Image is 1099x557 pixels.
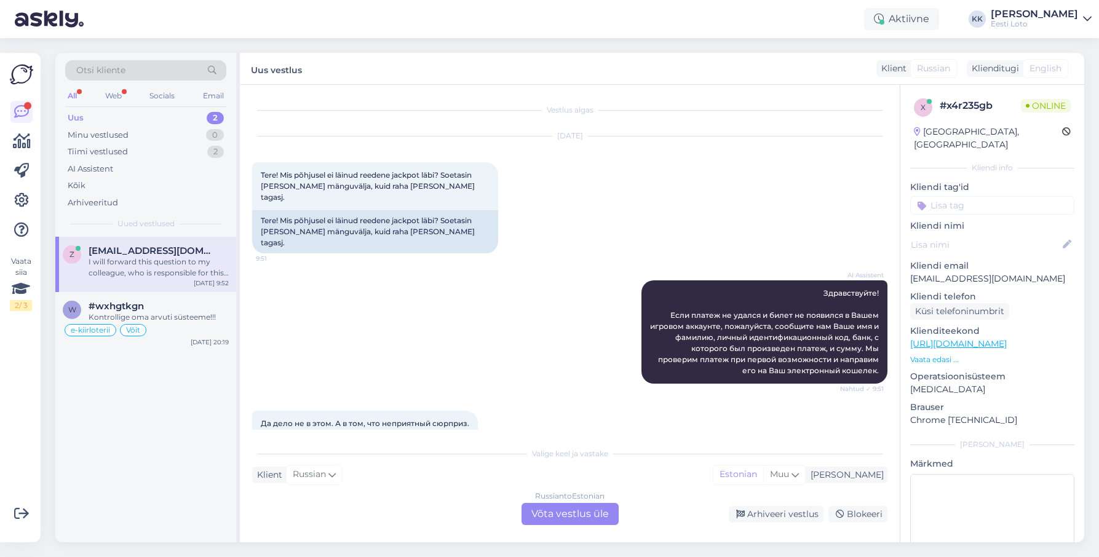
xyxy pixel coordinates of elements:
span: Tere! Mis põhjusel ei läinud reedene jackpot läbi? Soetasin [PERSON_NAME] mänguvälja, kuid raha [... [261,170,477,202]
div: 2 / 3 [10,300,32,311]
a: [PERSON_NAME]Eesti Loto [991,9,1092,29]
div: Kontrollige oma arvuti süsteeme!!! [89,312,229,323]
div: Kõik [68,180,85,192]
div: Kliendi info [910,162,1074,173]
div: 0 [206,129,224,141]
div: Tere! Mis põhjusel ei läinud reedene jackpot läbi? Soetasin [PERSON_NAME] mänguvälja, kuid raha [... [252,210,498,253]
div: KK [969,10,986,28]
p: Märkmed [910,457,1074,470]
p: Kliendi tag'id [910,181,1074,194]
div: Arhiveeritud [68,197,118,209]
span: Russian [293,468,326,481]
div: Valige keel ja vastake [252,448,887,459]
div: # x4r235gb [940,98,1021,113]
span: 9:51 [256,254,302,263]
div: Socials [147,88,177,104]
span: Võit [126,326,140,334]
div: [DATE] [252,130,887,141]
p: Brauser [910,401,1074,414]
p: Kliendi email [910,259,1074,272]
p: Klienditeekond [910,325,1074,338]
span: English [1030,62,1061,75]
div: Minu vestlused [68,129,129,141]
div: Klient [876,62,907,75]
p: [EMAIL_ADDRESS][DOMAIN_NAME] [910,272,1074,285]
a: [URL][DOMAIN_NAME] [910,338,1007,349]
span: Nähtud ✓ 9:51 [838,384,884,393]
p: Kliendi nimi [910,219,1074,232]
div: I will forward this question to my colleague, who is responsible for this. The reply will be here... [89,256,229,278]
span: Z [69,250,74,259]
div: Email [200,88,226,104]
p: [MEDICAL_DATA] [910,383,1074,396]
span: AI Assistent [838,271,884,280]
span: Uued vestlused [117,218,175,229]
div: All [65,88,79,104]
div: AI Assistent [68,163,113,175]
div: Blokeeri [828,506,887,523]
img: Askly Logo [10,63,33,86]
div: [GEOGRAPHIC_DATA], [GEOGRAPHIC_DATA] [914,125,1062,151]
span: Russian [917,62,950,75]
div: Web [103,88,124,104]
span: Muu [770,468,789,480]
div: Klient [252,468,282,481]
div: Aktiivne [864,8,939,30]
div: Arhiveeri vestlus [729,506,823,523]
div: Uus [68,112,84,124]
div: Russian to Estonian [535,491,605,502]
p: Vaata edasi ... [910,354,1074,365]
span: Да дело не в этом. А в том, что неприятный сюрприз. [261,419,469,428]
span: Zaritovskaja@mail.ru [89,245,216,256]
span: w [68,305,76,314]
span: Otsi kliente [76,64,125,77]
div: Võta vestlus üle [522,503,619,525]
span: e-kiirloterii [71,326,110,334]
div: [DATE] 20:19 [191,338,229,347]
span: #wxhgtkgn [89,301,144,312]
div: Vestlus algas [252,105,887,116]
div: 2 [207,146,224,158]
div: Küsi telefoninumbrit [910,303,1009,320]
div: Eesti Loto [991,19,1078,29]
input: Lisa tag [910,196,1074,215]
div: 2 [207,112,224,124]
div: Estonian [713,465,763,484]
span: x [921,103,926,112]
div: [DATE] 9:52 [194,278,229,288]
div: Klienditugi [967,62,1019,75]
div: [PERSON_NAME] [806,468,884,481]
p: Kliendi telefon [910,290,1074,303]
span: Online [1021,99,1071,113]
div: [PERSON_NAME] [991,9,1078,19]
p: Chrome [TECHNICAL_ID] [910,414,1074,427]
div: Tiimi vestlused [68,146,128,158]
div: [PERSON_NAME] [910,439,1074,450]
label: Uus vestlus [251,60,302,77]
p: Operatsioonisüsteem [910,370,1074,383]
input: Lisa nimi [911,238,1060,251]
div: Vaata siia [10,256,32,311]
